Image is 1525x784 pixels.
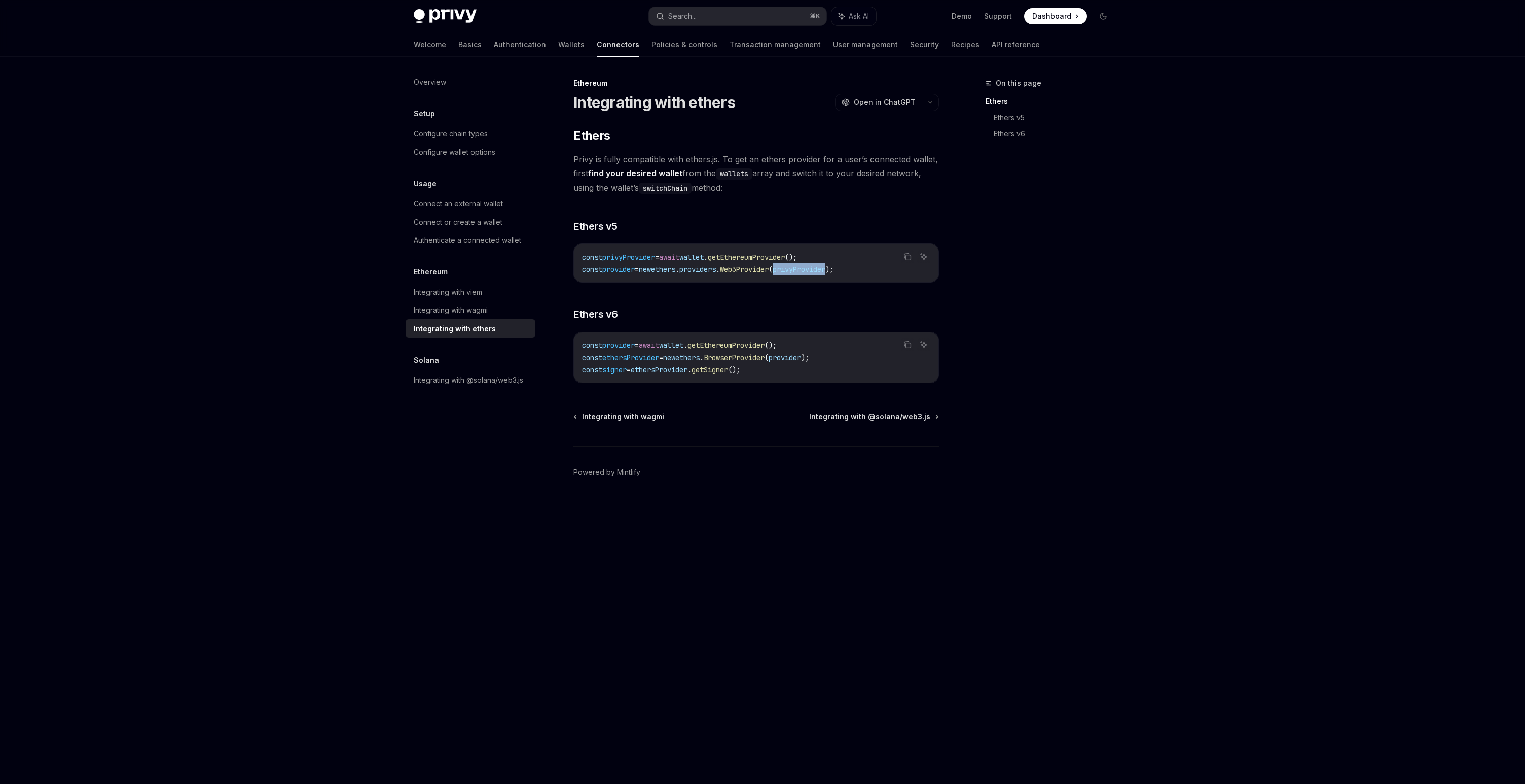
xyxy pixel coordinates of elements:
span: = [659,353,663,362]
span: await [639,341,659,350]
button: Open in ChatGPT [835,94,922,111]
div: Ethereum [573,78,939,88]
a: Recipes [951,32,979,57]
span: privyProvider [773,265,825,274]
button: Search...⌘K [649,7,826,25]
a: Connect or create a wallet [406,213,535,231]
span: providers [679,265,716,274]
a: Dashboard [1024,8,1087,24]
span: ethers [675,353,700,362]
div: Connect an external wallet [414,198,503,210]
span: Ethers v5 [573,219,618,233]
a: Ethers [986,93,1119,110]
span: wallet [659,341,683,350]
h5: Setup [414,108,435,120]
span: ( [769,265,773,274]
a: Connectors [597,32,639,57]
a: Security [910,32,939,57]
a: Authenticate a connected wallet [406,231,535,250]
a: Configure wallet options [406,143,535,161]
a: API reference [992,32,1040,57]
div: Overview [414,76,446,88]
span: Integrating with wagmi [582,412,664,422]
a: Wallets [558,32,585,57]
h1: Integrating with ethers [573,93,735,112]
span: ethersProvider [602,353,659,362]
a: Support [984,11,1012,21]
span: BrowserProvider [704,353,765,362]
span: const [582,353,602,362]
a: Configure chain types [406,125,535,143]
span: new [663,353,675,362]
div: Authenticate a connected wallet [414,234,521,246]
span: . [687,365,692,374]
span: const [582,253,602,262]
span: const [582,341,602,350]
span: = [627,365,631,374]
a: Welcome [414,32,446,57]
span: getSigner [692,365,728,374]
span: (); [728,365,740,374]
span: Web3Provider [720,265,769,274]
span: = [655,253,659,262]
div: Connect or create a wallet [414,216,502,228]
a: Authentication [494,32,546,57]
div: Configure chain types [414,128,488,140]
span: ⌘ K [810,12,820,20]
a: Integrating with viem [406,283,535,301]
button: Toggle dark mode [1095,8,1111,24]
span: const [582,265,602,274]
a: Demo [952,11,972,21]
span: . [700,353,704,362]
a: Connect an external wallet [406,195,535,213]
a: Integrating with @solana/web3.js [406,371,535,389]
button: Ask AI [831,7,876,25]
a: Integrating with wagmi [574,412,664,422]
div: Integrating with wagmi [414,304,488,316]
span: provider [769,353,801,362]
a: Policies & controls [651,32,717,57]
a: Integrating with @solana/web3.js [809,412,938,422]
span: . [683,341,687,350]
span: getEthereumProvider [687,341,765,350]
button: Copy the contents from the code block [901,338,914,351]
div: Integrating with viem [414,286,482,298]
span: wallet [679,253,704,262]
span: (); [785,253,797,262]
code: switchChain [639,183,692,194]
div: Integrating with @solana/web3.js [414,374,523,386]
span: . [704,253,708,262]
button: Ask AI [917,250,930,263]
div: Configure wallet options [414,146,495,158]
span: ethers [651,265,675,274]
span: Integrating with @solana/web3.js [809,412,930,422]
a: Transaction management [730,32,821,57]
span: ethersProvider [631,365,687,374]
span: ); [801,353,809,362]
h5: Ethereum [414,266,448,278]
div: Search... [668,10,697,22]
span: signer [602,365,627,374]
a: Integrating with ethers [406,319,535,338]
span: provider [602,265,635,274]
span: . [675,265,679,274]
span: Ethers v6 [573,307,618,322]
span: Open in ChatGPT [854,97,916,108]
span: Dashboard [1032,11,1071,21]
span: await [659,253,679,262]
span: privyProvider [602,253,655,262]
span: ); [825,265,833,274]
span: provider [602,341,635,350]
div: Integrating with ethers [414,323,496,335]
span: Ask AI [849,11,869,21]
span: On this page [996,77,1041,89]
a: Ethers v5 [994,110,1119,126]
button: Ask AI [917,338,930,351]
span: = [635,341,639,350]
a: find your desired wallet [588,168,682,179]
span: (); [765,341,777,350]
span: Privy is fully compatible with ethers.js. To get an ethers provider for a user’s connected wallet... [573,152,939,195]
a: Powered by Mintlify [573,467,640,477]
a: Ethers v6 [994,126,1119,142]
span: new [639,265,651,274]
